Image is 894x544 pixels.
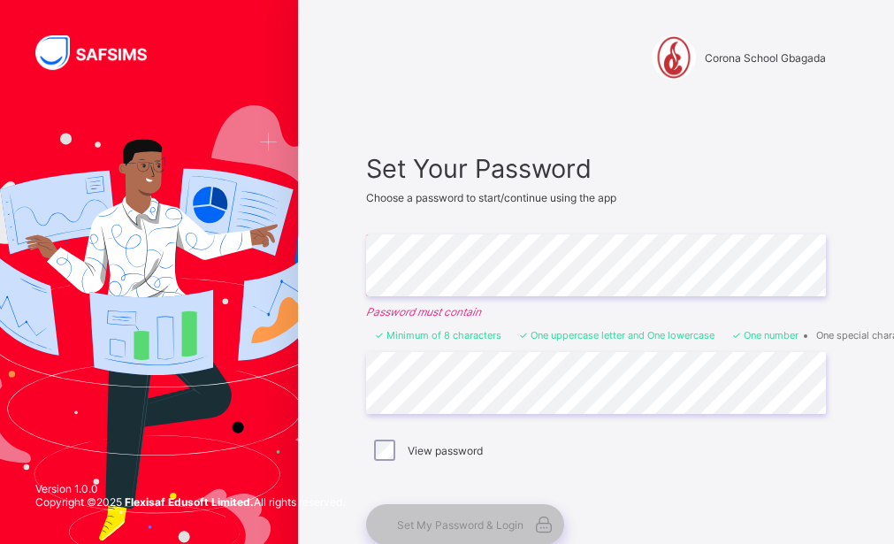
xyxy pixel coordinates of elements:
[732,329,798,341] li: One number
[35,482,345,495] span: Version 1.0.0
[366,305,826,318] em: Password must contain
[652,35,696,80] img: Corona School Gbagada
[705,51,826,65] span: Corona School Gbagada
[366,153,826,184] span: Set Your Password
[519,329,714,341] li: One uppercase letter and One lowercase
[366,191,616,204] span: Choose a password to start/continue using the app
[35,35,168,70] img: SAFSIMS Logo
[408,444,483,457] label: View password
[397,518,523,532] span: Set My Password & Login
[35,495,345,509] span: Copyright © 2025 All rights reserved.
[125,495,254,509] strong: Flexisaf Edusoft Limited.
[375,329,501,341] li: Minimum of 8 characters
